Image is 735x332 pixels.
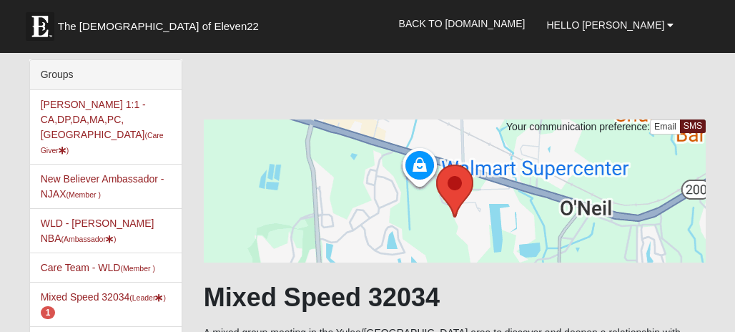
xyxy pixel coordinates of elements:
a: Hello [PERSON_NAME] [536,7,684,43]
small: (Leader ) [129,293,166,302]
h1: Mixed Speed 32034 [204,282,706,313]
small: (Member ) [120,264,154,273]
a: [PERSON_NAME] 1:1 -CA,DP,DA,MA,PC,[GEOGRAPHIC_DATA](Care Giver) [41,99,164,155]
a: Back to [DOMAIN_NAME] [388,6,536,41]
a: The [DEMOGRAPHIC_DATA] of Eleven22 [19,5,305,41]
span: Your communication preference: [506,121,650,132]
img: Eleven22 logo [26,12,54,41]
span: Hello [PERSON_NAME] [546,19,664,31]
a: Email [650,119,681,135]
a: Care Team - WLD(Member ) [41,262,155,273]
small: (Care Giver ) [41,131,164,155]
a: Mixed Speed 32034(Leader) 1 [41,291,166,318]
div: Groups [30,60,182,90]
small: (Ambassador ) [61,235,117,243]
small: (Member ) [66,190,101,199]
a: WLD - [PERSON_NAME] NBA(Ambassador) [41,218,154,244]
span: The [DEMOGRAPHIC_DATA] of Eleven22 [58,19,259,34]
a: New Believer Ambassador - NJAX(Member ) [41,173,164,200]
a: SMS [680,119,706,133]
